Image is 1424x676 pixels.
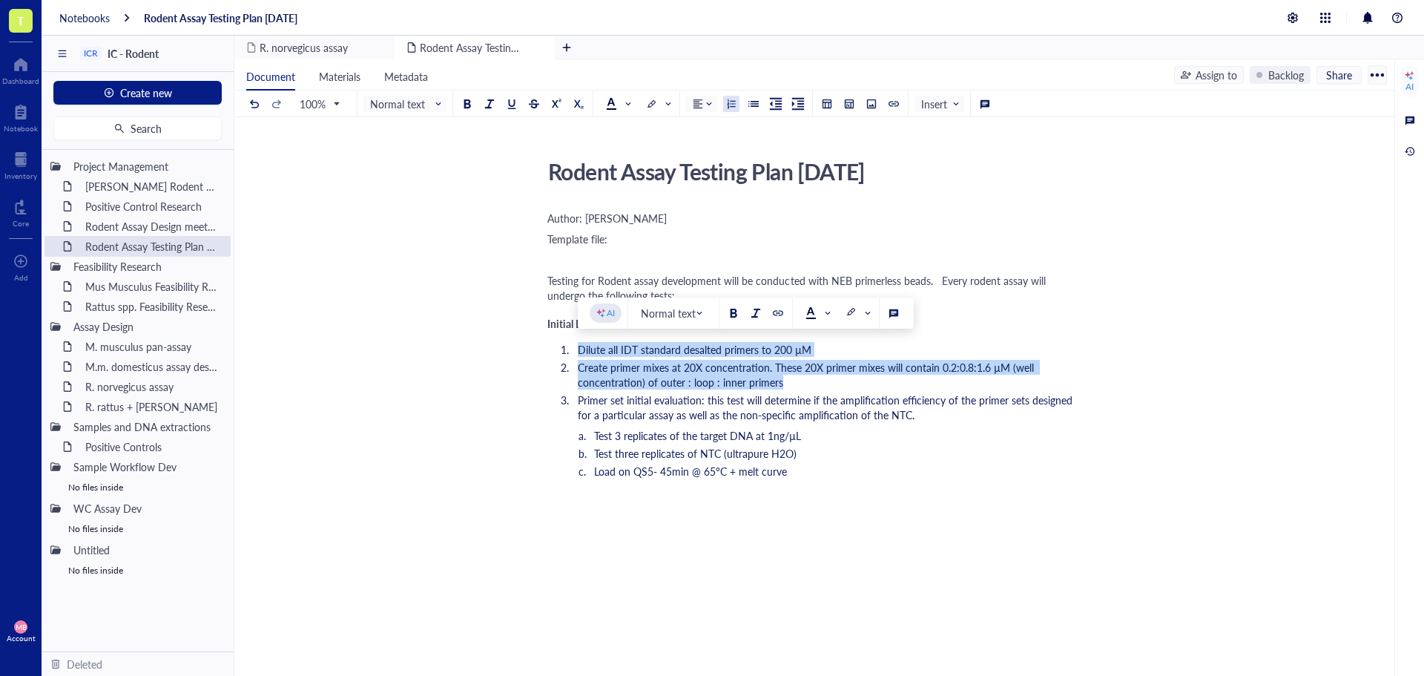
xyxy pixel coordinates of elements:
div: Rodent Assay Testing Plan [DATE] [79,236,225,257]
span: IC - Rodent [108,46,159,61]
span: Normal text [641,306,709,320]
div: Samples and DNA extractions [67,416,225,437]
span: Normal text [370,97,443,111]
span: Author: [PERSON_NAME] [547,211,667,226]
div: M.m. domesticus assay design [79,356,225,377]
div: Project Management [67,156,225,177]
button: Create new [53,81,222,105]
div: Sample Workflow Dev [67,456,225,477]
div: Mus Musculus Feasibility Research [79,276,225,297]
span: Test 3 replicates of the target DNA at 1ng/µL [594,428,801,443]
span: Create new [120,87,172,99]
a: Rodent Assay Testing Plan [DATE] [144,11,297,24]
span: Testing for Rodent assay development will be conducted with NEB primerless beads. Every rodent as... [547,273,1049,303]
div: Inventory [4,171,37,180]
span: Dilute all IDT standard desalted primers to 200 µM [578,342,811,357]
div: R. norvegicus assay [79,376,225,397]
span: Share [1326,68,1352,82]
div: Assay Design [67,316,225,337]
div: Rattus spp. Feasibility Research [79,296,225,317]
span: Initial Evaluation [547,316,624,331]
div: Feasibility Research [67,256,225,277]
div: Positive Controls [79,436,225,457]
div: No files inside [44,519,231,539]
div: WC Assay Dev [67,498,225,519]
a: Notebooks [59,11,110,24]
span: Create primer mixes at 20X concentration. These 20X primer mixes will contain 0.2:0.8:1.6 µM (wel... [578,360,1037,390]
div: ICR [84,48,98,59]
div: Rodent Assay Testing Plan [DATE] [541,153,1069,190]
div: No files inside [44,477,231,498]
button: Share [1316,66,1362,84]
span: Document [246,69,295,84]
span: 100% [300,97,339,111]
span: MB [16,623,27,631]
div: [PERSON_NAME] Rodent Test Full Proposal [79,176,225,197]
span: Materials [319,69,360,84]
a: Dashboard [2,53,39,85]
div: Core [13,219,29,228]
div: No files inside [44,560,231,581]
span: Metadata [384,69,428,84]
span: Test three replicates of NTC (ultrapure H2O) [594,446,797,461]
div: Dashboard [2,76,39,85]
span: T [17,11,24,30]
a: Notebook [4,100,38,133]
div: M. musculus pan-assay [79,336,225,357]
div: Untitled [67,539,225,560]
span: Load on QS5- 45min @ 65°C + melt curve [594,464,787,479]
div: R. rattus + [PERSON_NAME] [79,396,225,417]
span: Primer set initial evaluation: this test will determine if the amplification efficiency of the pr... [578,393,1075,422]
div: Notebook [4,124,38,133]
div: Deleted [67,656,102,672]
a: Core [13,195,29,228]
a: Inventory [4,148,37,180]
div: AI [1405,81,1414,93]
span: Search [131,122,162,134]
span: Template file: [547,232,607,246]
div: AI [607,307,615,319]
div: Positive Control Research [79,196,225,217]
span: Insert [921,97,960,111]
button: Search [53,117,222,140]
div: Add [14,273,28,282]
div: Rodent Assay Design meeting_[DATE] [79,216,225,237]
div: Account [7,634,36,643]
div: Assign to [1196,67,1237,83]
div: Backlog [1268,67,1304,83]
